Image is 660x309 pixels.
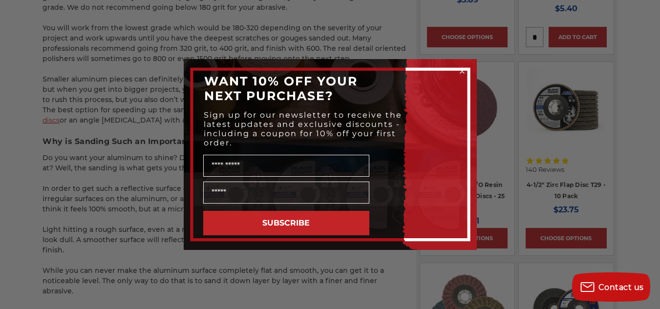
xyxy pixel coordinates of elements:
button: Close dialog [457,66,467,76]
span: Sign up for our newsletter to receive the latest updates and exclusive discounts - including a co... [204,110,402,147]
button: Contact us [572,272,650,302]
span: WANT 10% OFF YOUR NEXT PURCHASE? [204,74,358,103]
span: Contact us [598,283,644,292]
button: SUBSCRIBE [203,211,369,235]
input: Email [203,182,369,204]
